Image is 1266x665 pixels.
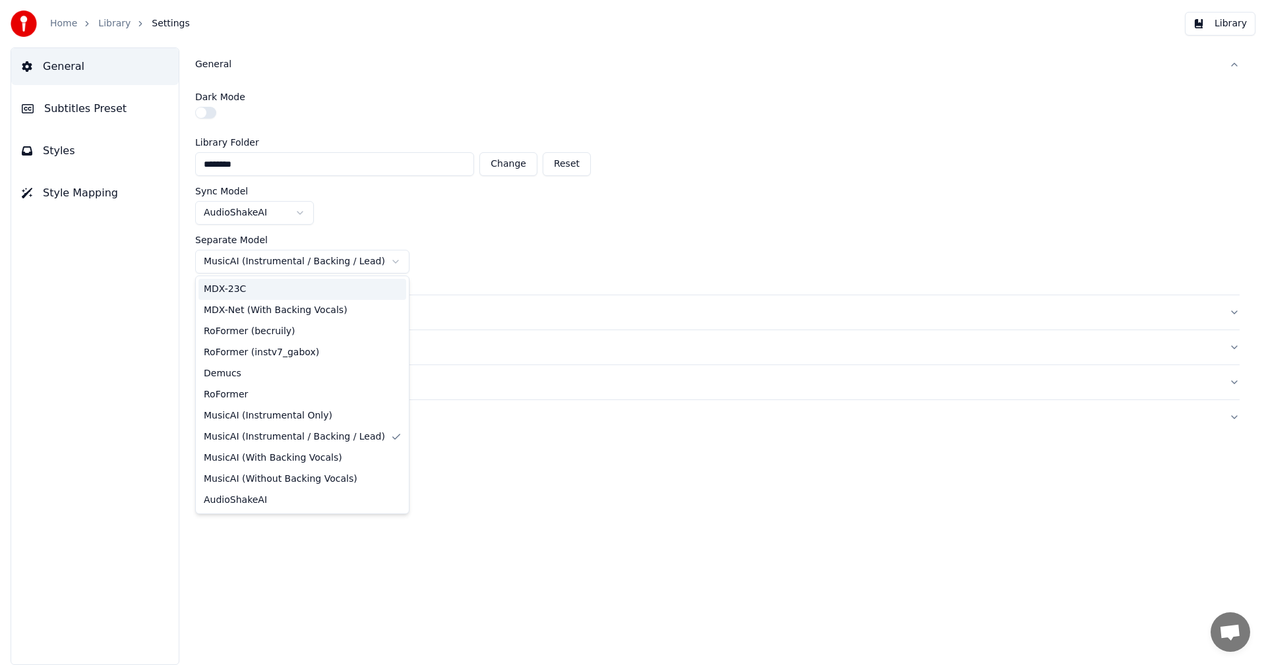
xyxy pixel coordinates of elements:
span: MDX-23C [204,283,246,296]
span: MDX-Net (With Backing Vocals) [204,304,347,317]
span: RoFormer (becruily) [204,325,295,338]
span: MusicAI (With Backing Vocals) [204,451,342,465]
span: MusicAI (Instrumental Only) [204,409,332,422]
span: RoFormer (instv7_gabox) [204,346,319,359]
span: MusicAI (Instrumental / Backing / Lead) [204,430,385,444]
span: MusicAI (Without Backing Vocals) [204,473,357,486]
span: Demucs [204,367,241,380]
span: AudioShakeAI [204,494,267,507]
span: RoFormer [204,388,248,401]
